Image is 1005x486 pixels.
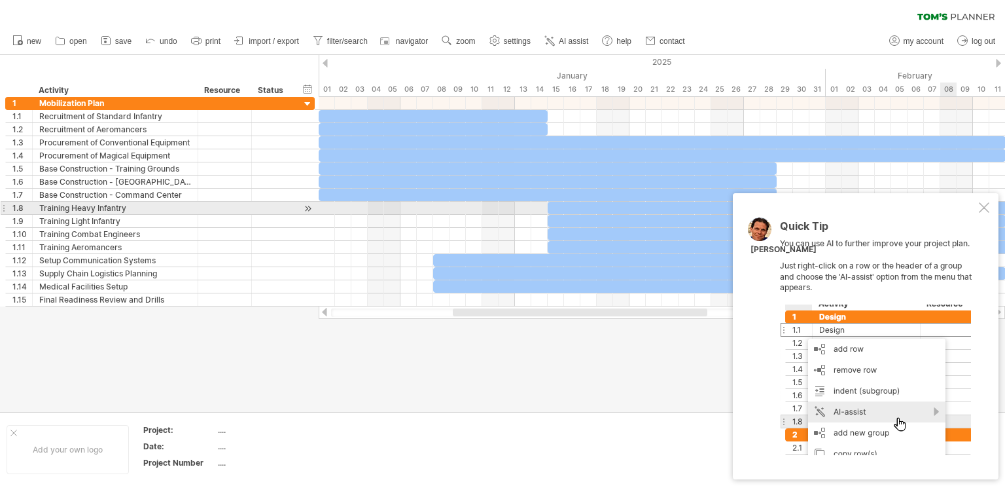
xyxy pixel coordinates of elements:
div: 1.2 [12,123,32,136]
div: 1.1 [12,110,32,122]
div: Saturday, 25 January 2025 [711,83,728,96]
div: Final Readiness Review and Drills [39,293,191,306]
div: Sunday, 26 January 2025 [728,83,744,96]
span: save [115,37,132,46]
div: Training Combat Engineers [39,228,191,240]
a: navigator [378,33,432,50]
div: Training Heavy Infantry [39,202,191,214]
div: Add your own logo [7,425,129,474]
div: Monday, 13 January 2025 [515,83,531,96]
span: undo [160,37,177,46]
div: Monday, 3 February 2025 [858,83,875,96]
span: log out [972,37,995,46]
div: Date: [143,441,215,452]
div: Thursday, 9 January 2025 [450,83,466,96]
div: .... [218,457,328,468]
a: my account [886,33,947,50]
div: [PERSON_NAME] [750,244,817,255]
div: Base Construction - Training Grounds [39,162,191,175]
div: Monday, 10 February 2025 [973,83,989,96]
span: help [616,37,631,46]
div: Sunday, 2 February 2025 [842,83,858,96]
div: Recruitment of Standard Infantry [39,110,191,122]
div: 1.6 [12,176,32,188]
div: Tuesday, 21 January 2025 [646,83,662,96]
div: Thursday, 6 February 2025 [908,83,924,96]
span: zoom [456,37,475,46]
span: AI assist [559,37,588,46]
div: 1.5 [12,162,32,175]
div: Saturday, 1 February 2025 [826,83,842,96]
div: Friday, 10 January 2025 [466,83,482,96]
a: help [599,33,635,50]
div: Mobilization Plan [39,97,191,109]
div: Procurement of Conventional Equipment [39,136,191,149]
a: print [188,33,224,50]
div: Sunday, 9 February 2025 [957,83,973,96]
div: Wednesday, 22 January 2025 [662,83,679,96]
div: Resource [204,84,244,97]
div: Thursday, 2 January 2025 [335,83,351,96]
div: Sunday, 19 January 2025 [613,83,629,96]
span: filter/search [327,37,368,46]
div: Tuesday, 7 January 2025 [417,83,433,96]
div: January 2025 [319,69,826,83]
div: Thursday, 16 January 2025 [564,83,580,96]
span: new [27,37,41,46]
div: Sunday, 12 January 2025 [499,83,515,96]
div: Training Light Infantry [39,215,191,227]
div: 1.13 [12,267,32,280]
div: 1 [12,97,32,109]
div: Friday, 7 February 2025 [924,83,940,96]
span: my account [904,37,943,46]
a: zoom [438,33,479,50]
div: Friday, 17 January 2025 [580,83,597,96]
div: Tuesday, 14 January 2025 [531,83,548,96]
div: Saturday, 18 January 2025 [597,83,613,96]
div: Thursday, 23 January 2025 [679,83,695,96]
div: 1.9 [12,215,32,227]
span: import / export [249,37,299,46]
span: settings [504,37,531,46]
div: 1.12 [12,254,32,267]
div: Monday, 6 January 2025 [400,83,417,96]
div: 1.8 [12,202,32,214]
span: open [69,37,87,46]
div: Wednesday, 1 January 2025 [319,83,335,96]
div: Tuesday, 4 February 2025 [875,83,891,96]
div: Activity [39,84,190,97]
div: Tuesday, 28 January 2025 [760,83,777,96]
div: 1.11 [12,241,32,253]
a: settings [486,33,535,50]
div: Project: [143,424,215,436]
div: Thursday, 30 January 2025 [793,83,809,96]
div: You can use AI to further improve your project plan. Just right-click on a row or the header of a... [780,221,976,455]
div: Training Aeromancers [39,241,191,253]
div: 1.14 [12,280,32,293]
a: new [9,33,45,50]
div: Wednesday, 15 January 2025 [548,83,564,96]
div: Sunday, 5 January 2025 [384,83,400,96]
a: AI assist [541,33,592,50]
span: contact [660,37,685,46]
div: Saturday, 4 January 2025 [368,83,384,96]
div: 1.3 [12,136,32,149]
a: contact [642,33,689,50]
div: .... [218,424,328,436]
div: Medical Facilities Setup [39,280,191,293]
div: Monday, 20 January 2025 [629,83,646,96]
div: 1.10 [12,228,32,240]
a: undo [142,33,181,50]
div: Setup Communication Systems [39,254,191,267]
div: Quick Tip [780,221,976,238]
div: Friday, 31 January 2025 [809,83,826,96]
div: Saturday, 11 January 2025 [482,83,499,96]
a: save [97,33,135,50]
div: Base Construction - Command Center [39,189,191,201]
div: 1.4 [12,149,32,162]
a: import / export [231,33,303,50]
span: print [205,37,220,46]
div: Monday, 27 January 2025 [744,83,760,96]
div: 1.7 [12,189,32,201]
div: .... [218,441,328,452]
